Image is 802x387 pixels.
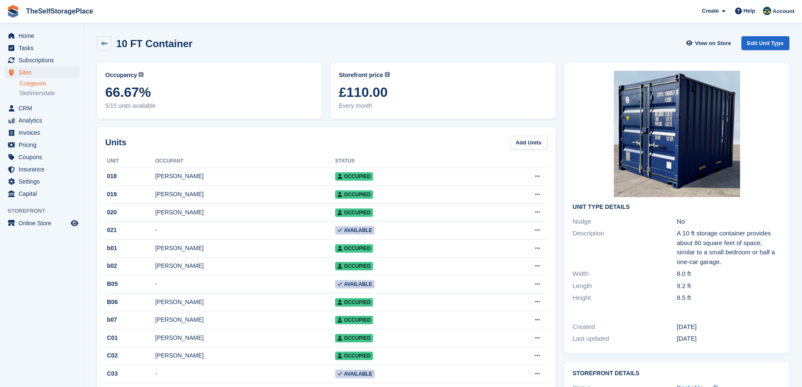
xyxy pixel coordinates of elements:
img: Gairoid [763,7,771,15]
a: menu [4,67,80,78]
div: 8.0 ft [677,269,781,279]
a: menu [4,151,80,163]
div: 021 [105,226,155,235]
span: Every month [339,101,547,110]
div: Nudge [573,217,677,227]
div: b07 [105,315,155,324]
div: Height [573,293,677,303]
a: Edit Unit Type [741,36,789,50]
img: 10foot.png [614,71,740,197]
div: A 10 ft storage container provides about 80 square feet of space, similar to a small bedroom or h... [677,229,781,267]
span: Pricing [19,139,69,151]
div: b01 [105,244,155,253]
span: Occupied [335,208,373,217]
span: CRM [19,102,69,114]
th: Occupant [155,155,335,168]
a: menu [4,188,80,200]
span: Available [335,370,375,378]
span: 5/15 units available [105,101,314,110]
td: - [155,365,335,383]
div: C02 [105,351,155,360]
span: Capital [19,188,69,200]
span: Storefront [8,207,84,215]
td: - [155,222,335,240]
a: menu [4,217,80,229]
span: Occupied [335,172,373,181]
div: [PERSON_NAME] [155,298,335,307]
span: Available [335,280,375,288]
div: Width [573,269,677,279]
div: [PERSON_NAME] [155,208,335,217]
div: 019 [105,190,155,199]
div: Description [573,229,677,267]
span: Occupied [335,334,373,342]
a: menu [4,102,80,114]
div: C03 [105,369,155,378]
a: TheSelfStoragePlace [23,4,96,18]
div: B05 [105,280,155,288]
span: Occupied [335,316,373,324]
span: Available [335,226,375,235]
a: menu [4,127,80,139]
th: Unit [105,155,155,168]
a: Craigavon [19,80,80,88]
span: View on Store [695,39,731,48]
div: 018 [105,172,155,181]
h2: 10 FT Container [116,38,192,49]
div: [PERSON_NAME] [155,351,335,360]
h2: Units [105,136,126,149]
div: b02 [105,262,155,270]
span: Account [773,7,794,16]
a: Add Units [510,136,547,149]
a: menu [4,163,80,175]
a: menu [4,139,80,151]
div: [DATE] [677,322,781,332]
a: menu [4,176,80,187]
span: Analytics [19,115,69,126]
th: Status [335,155,482,168]
span: Create [702,7,719,15]
img: icon-info-grey-7440780725fd019a000dd9b08b2336e03edf1995a4989e88bcd33f0948082b44.svg [385,72,390,77]
div: C01 [105,334,155,342]
div: [PERSON_NAME] [155,315,335,324]
div: Last updated [573,334,677,344]
span: Occupied [335,262,373,270]
img: icon-info-grey-7440780725fd019a000dd9b08b2336e03edf1995a4989e88bcd33f0948082b44.svg [139,72,144,77]
span: Help [743,7,755,15]
div: [PERSON_NAME] [155,334,335,342]
a: Preview store [69,218,80,228]
img: stora-icon-8386f47178a22dfd0bd8f6a31ec36ba5ce8667c1dd55bd0f319d3a0aa187defe.svg [7,5,19,18]
span: Subscriptions [19,54,69,66]
div: Length [573,281,677,291]
span: Occupied [335,298,373,307]
div: [PERSON_NAME] [155,244,335,253]
div: 020 [105,208,155,217]
div: No [677,217,781,227]
span: 66.67% [105,85,314,100]
div: [PERSON_NAME] [155,172,335,181]
span: Storefront price [339,71,383,80]
span: Occupied [335,352,373,360]
a: Skelmersdale [19,89,80,97]
div: 9.2 ft [677,281,781,291]
div: B06 [105,298,155,307]
a: menu [4,54,80,66]
div: 8.5 ft [677,293,781,303]
a: menu [4,115,80,126]
div: [DATE] [677,334,781,344]
span: Settings [19,176,69,187]
span: Occupancy [105,71,137,80]
span: Sites [19,67,69,78]
span: Home [19,30,69,42]
span: Online Store [19,217,69,229]
h2: Storefront Details [573,370,781,377]
a: menu [4,30,80,42]
span: Insurance [19,163,69,175]
td: - [155,275,335,294]
h2: Unit Type details [573,204,781,211]
div: [PERSON_NAME] [155,190,335,199]
span: Occupied [335,244,373,253]
a: View on Store [685,36,735,50]
span: Invoices [19,127,69,139]
span: Occupied [335,190,373,199]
